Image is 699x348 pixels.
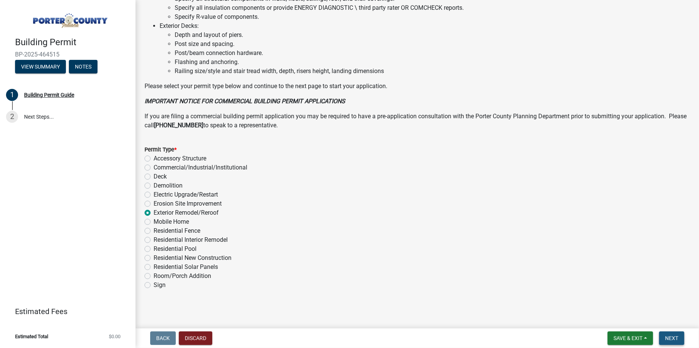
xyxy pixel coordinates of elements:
[109,334,120,339] span: $0.00
[154,263,218,272] label: Residential Solar Panels
[156,335,170,341] span: Back
[154,235,228,244] label: Residential Interior Remodel
[665,335,678,341] span: Next
[154,163,247,172] label: Commercial/Industrial/Institutional
[154,122,203,129] strong: [PHONE_NUMBER]
[69,60,97,73] button: Notes
[160,21,690,76] li: Exterior Decks:
[175,12,690,21] li: Specify R-value of components.
[179,331,212,345] button: Discard
[154,281,166,290] label: Sign
[6,304,123,319] a: Estimated Fees
[608,331,653,345] button: Save & Exit
[175,40,690,49] li: Post size and spacing.
[6,89,18,101] div: 1
[175,67,690,76] li: Railing size/style and stair tread width, depth, risers height, landing dimensions
[69,64,97,70] wm-modal-confirm: Notes
[6,111,18,123] div: 2
[154,226,200,235] label: Residential Fence
[175,49,690,58] li: Post/beam connection hardware.
[145,98,345,105] strong: IMPORTANT NOTICE FOR COMMERCIAL BUILDING PERMIT APPLICATIONS
[154,181,183,190] label: Demolition
[150,331,176,345] button: Back
[154,199,222,208] label: Erosion Site Improvement
[154,190,218,199] label: Electric Upgrade/Restart
[15,8,123,29] img: Porter County, Indiana
[154,244,196,253] label: Residential Pool
[24,92,74,98] div: Building Permit Guide
[154,172,167,181] label: Deck
[154,272,211,281] label: Room/Porch Addition
[15,60,66,73] button: View Summary
[145,82,690,91] p: Please select your permit type below and continue to the next page to start your application.
[175,58,690,67] li: Flashing and anchoring.
[15,37,129,48] h4: Building Permit
[154,154,206,163] label: Accessory Structure
[614,335,643,341] span: Save & Exit
[175,31,690,40] li: Depth and layout of piers.
[659,331,684,345] button: Next
[175,3,690,12] li: Specify all insulation components or provide ENERGY DIAGNOSTIC \ third party rater OR COMCHECK re...
[145,147,177,153] label: Permit Type
[154,253,231,263] label: Residential New Construction
[154,217,189,226] label: Mobile Home
[15,64,66,70] wm-modal-confirm: Summary
[145,112,690,130] p: If you are filing a commercial building permit application you may be required to have a pre-appl...
[15,334,48,339] span: Estimated Total
[154,208,219,217] label: Exterior Remodel/Reroof
[15,51,120,58] span: BP-2025-464515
